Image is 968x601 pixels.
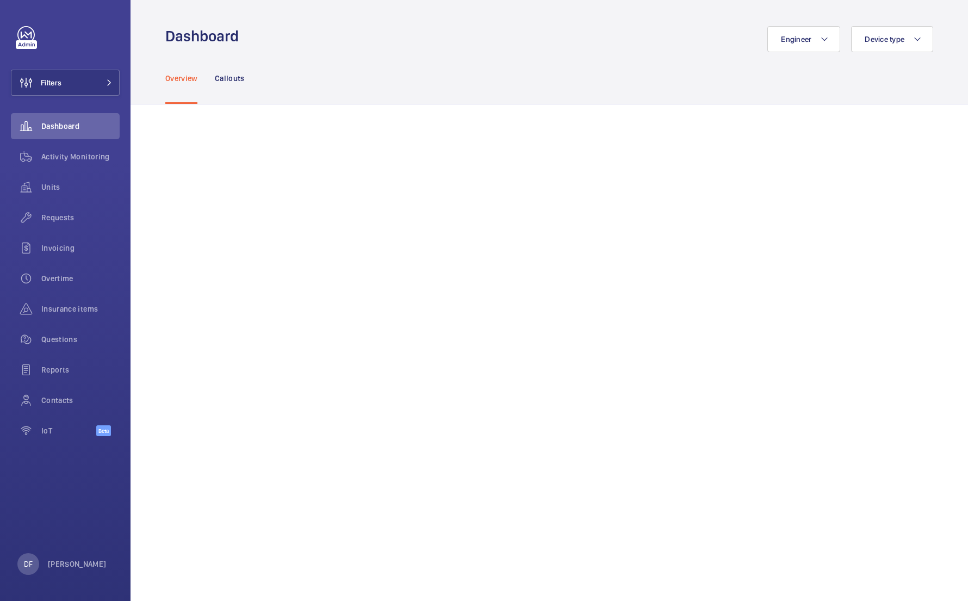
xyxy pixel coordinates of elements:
[215,73,245,84] p: Callouts
[41,121,120,132] span: Dashboard
[165,73,197,84] p: Overview
[767,26,840,52] button: Engineer
[41,273,120,284] span: Overtime
[41,303,120,314] span: Insurance items
[165,26,245,46] h1: Dashboard
[96,425,111,436] span: Beta
[41,212,120,223] span: Requests
[865,35,904,44] span: Device type
[41,182,120,193] span: Units
[48,559,107,569] p: [PERSON_NAME]
[24,559,33,569] p: DF
[41,425,96,436] span: IoT
[41,334,120,345] span: Questions
[41,395,120,406] span: Contacts
[41,77,61,88] span: Filters
[41,364,120,375] span: Reports
[11,70,120,96] button: Filters
[41,243,120,253] span: Invoicing
[851,26,933,52] button: Device type
[781,35,811,44] span: Engineer
[41,151,120,162] span: Activity Monitoring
